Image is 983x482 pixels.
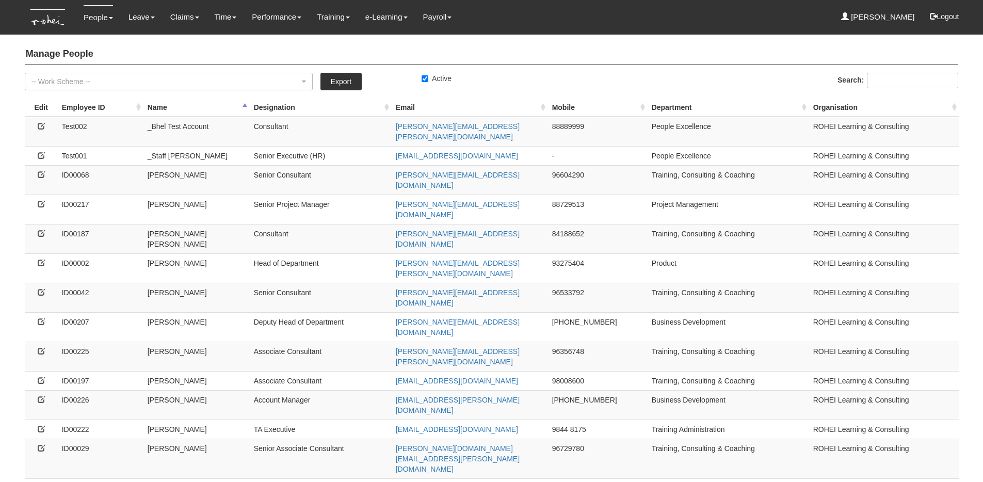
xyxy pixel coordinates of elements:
[25,44,959,65] h4: Manage People
[25,98,58,117] th: Edit
[422,75,428,82] input: Active
[648,117,809,146] td: People Excellence
[365,5,408,29] a: e-Learning
[809,312,959,342] td: ROHEI Learning & Consulting
[31,76,300,87] div: -- Work Scheme --
[250,420,392,439] td: TA Executive
[548,98,648,117] th: Mobile : activate to sort column ascending
[648,283,809,312] td: Training, Consulting & Coaching
[867,73,958,88] input: Search:
[170,5,199,29] a: Claims
[396,318,520,336] a: [PERSON_NAME][EMAIL_ADDRESS][DOMAIN_NAME]
[58,371,143,390] td: ID00197
[809,224,959,253] td: ROHEI Learning & Consulting
[648,439,809,478] td: Training, Consulting & Coaching
[250,146,392,165] td: Senior Executive (HR)
[143,253,250,283] td: [PERSON_NAME]
[250,98,392,117] th: Designation : activate to sort column ascending
[58,98,143,117] th: Employee ID: activate to sort column ascending
[396,347,520,366] a: [PERSON_NAME][EMAIL_ADDRESS][PERSON_NAME][DOMAIN_NAME]
[396,152,518,160] a: [EMAIL_ADDRESS][DOMAIN_NAME]
[128,5,155,29] a: Leave
[58,283,143,312] td: ID00042
[143,195,250,224] td: [PERSON_NAME]
[923,4,966,29] button: Logout
[143,371,250,390] td: [PERSON_NAME]
[143,117,250,146] td: _Bhel Test Account
[809,195,959,224] td: ROHEI Learning & Consulting
[837,73,958,88] label: Search:
[548,371,648,390] td: 98008600
[143,439,250,478] td: [PERSON_NAME]
[58,253,143,283] td: ID00002
[809,283,959,312] td: ROHEI Learning & Consulting
[143,342,250,371] td: [PERSON_NAME]
[809,420,959,439] td: ROHEI Learning & Consulting
[396,288,520,307] a: [PERSON_NAME][EMAIL_ADDRESS][DOMAIN_NAME]
[648,390,809,420] td: Business Development
[215,5,237,29] a: Time
[648,224,809,253] td: Training, Consulting & Coaching
[396,122,520,141] a: [PERSON_NAME][EMAIL_ADDRESS][PERSON_NAME][DOMAIN_NAME]
[317,5,350,29] a: Training
[396,377,518,385] a: [EMAIL_ADDRESS][DOMAIN_NAME]
[143,224,250,253] td: [PERSON_NAME] [PERSON_NAME]
[143,283,250,312] td: [PERSON_NAME]
[548,165,648,195] td: 96604290
[396,230,520,248] a: [PERSON_NAME][EMAIL_ADDRESS][DOMAIN_NAME]
[809,439,959,478] td: ROHEI Learning & Consulting
[58,195,143,224] td: ID00217
[250,439,392,478] td: Senior Associate Consultant
[250,253,392,283] td: Head of Department
[58,312,143,342] td: ID00207
[396,396,520,414] a: [EMAIL_ADDRESS][PERSON_NAME][DOMAIN_NAME]
[841,5,915,29] a: [PERSON_NAME]
[548,253,648,283] td: 93275404
[548,117,648,146] td: 88889999
[809,342,959,371] td: ROHEI Learning & Consulting
[250,117,392,146] td: Consultant
[809,117,959,146] td: ROHEI Learning & Consulting
[422,73,452,84] label: Active
[320,73,362,90] a: Export
[84,5,113,29] a: People
[648,165,809,195] td: Training, Consulting & Coaching
[143,98,250,117] th: Name : activate to sort column descending
[396,425,518,433] a: [EMAIL_ADDRESS][DOMAIN_NAME]
[250,195,392,224] td: Senior Project Manager
[648,98,809,117] th: Department : activate to sort column ascending
[648,371,809,390] td: Training, Consulting & Coaching
[252,5,301,29] a: Performance
[548,342,648,371] td: 96356748
[250,165,392,195] td: Senior Consultant
[392,98,548,117] th: Email : activate to sort column ascending
[548,146,648,165] td: -
[548,312,648,342] td: [PHONE_NUMBER]
[809,146,959,165] td: ROHEI Learning & Consulting
[58,420,143,439] td: ID00222
[250,312,392,342] td: Deputy Head of Department
[396,200,520,219] a: [PERSON_NAME][EMAIL_ADDRESS][DOMAIN_NAME]
[809,371,959,390] td: ROHEI Learning & Consulting
[143,420,250,439] td: [PERSON_NAME]
[648,195,809,224] td: Project Management
[809,390,959,420] td: ROHEI Learning & Consulting
[250,371,392,390] td: Associate Consultant
[648,253,809,283] td: Product
[58,146,143,165] td: Test001
[548,420,648,439] td: 9844 8175
[250,224,392,253] td: Consultant
[143,146,250,165] td: _Staff [PERSON_NAME]
[396,444,520,473] a: [PERSON_NAME][DOMAIN_NAME][EMAIL_ADDRESS][PERSON_NAME][DOMAIN_NAME]
[548,224,648,253] td: 84188652
[548,439,648,478] td: 96729780
[250,342,392,371] td: Associate Consultant
[396,171,520,189] a: [PERSON_NAME][EMAIL_ADDRESS][DOMAIN_NAME]
[143,312,250,342] td: [PERSON_NAME]
[809,165,959,195] td: ROHEI Learning & Consulting
[396,259,520,278] a: [PERSON_NAME][EMAIL_ADDRESS][PERSON_NAME][DOMAIN_NAME]
[423,5,452,29] a: Payroll
[648,312,809,342] td: Business Development
[648,146,809,165] td: People Excellence
[58,342,143,371] td: ID00225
